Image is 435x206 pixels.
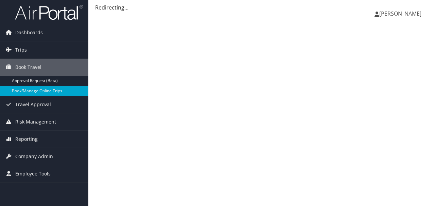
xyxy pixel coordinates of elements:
[15,113,56,130] span: Risk Management
[95,3,428,12] div: Redirecting...
[15,59,41,76] span: Book Travel
[15,4,83,20] img: airportal-logo.png
[15,41,27,58] span: Trips
[15,165,51,182] span: Employee Tools
[375,3,428,24] a: [PERSON_NAME]
[379,10,421,17] span: [PERSON_NAME]
[15,24,43,41] span: Dashboards
[15,148,53,165] span: Company Admin
[15,131,38,148] span: Reporting
[15,96,51,113] span: Travel Approval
